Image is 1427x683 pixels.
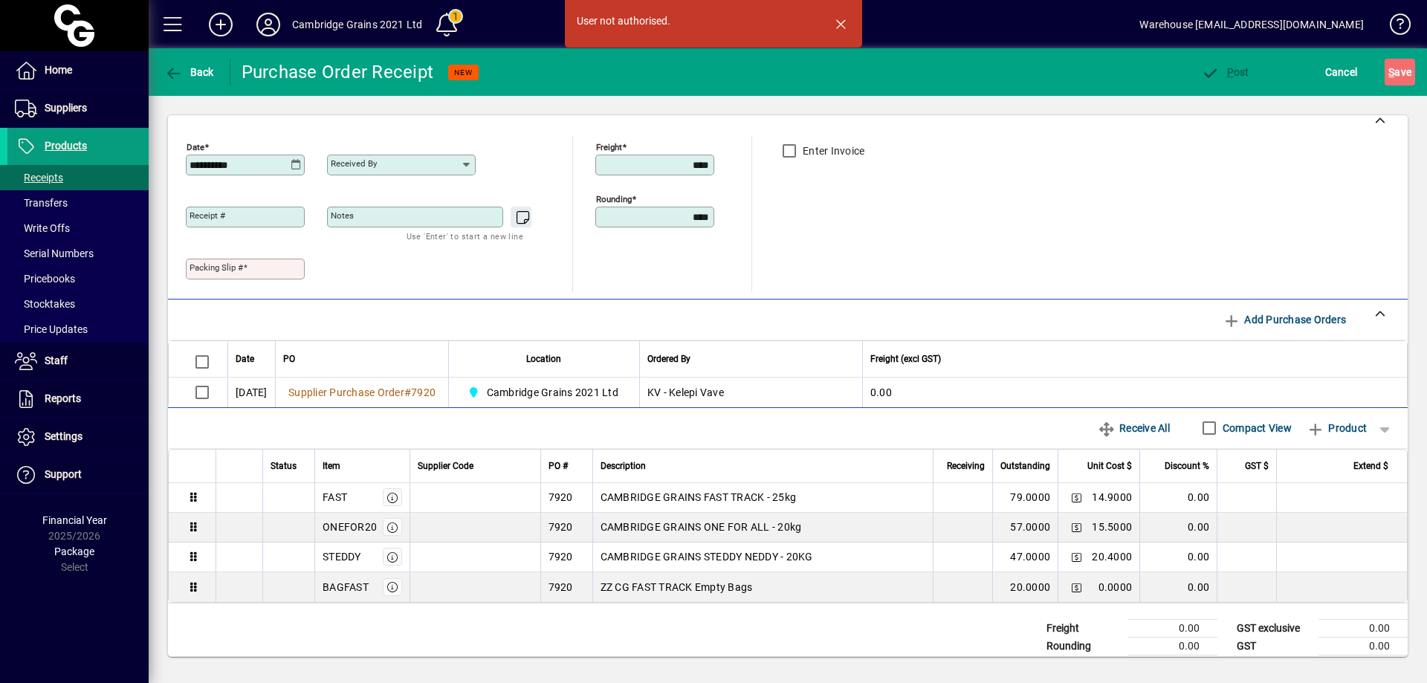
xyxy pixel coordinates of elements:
[418,458,473,474] span: Supplier Code
[1092,490,1132,505] span: 14.9000
[164,66,214,78] span: Back
[1128,619,1217,637] td: 0.00
[1318,655,1408,673] td: 0.00
[45,468,82,480] span: Support
[242,60,434,84] div: Purchase Order Receipt
[7,90,149,127] a: Suppliers
[1165,458,1209,474] span: Discount %
[7,190,149,216] a: Transfers
[15,172,63,184] span: Receipts
[1201,66,1249,78] span: ost
[647,351,855,367] div: Ordered By
[1139,513,1217,543] td: 0.00
[862,378,1407,407] td: 0.00
[1223,308,1346,331] span: Add Purchase Orders
[592,483,933,513] td: CAMBRIDGE GRAINS FAST TRACK - 25kg
[592,572,933,602] td: ZZ CG FAST TRACK Empty Bags
[487,385,618,400] span: Cambridge Grains 2021 Ltd
[1307,416,1367,440] span: Product
[1197,59,1253,85] button: Post
[323,580,369,595] div: BAGFAST
[1227,66,1234,78] span: P
[149,59,230,85] app-page-header-button: Back
[161,59,218,85] button: Back
[1220,421,1292,436] label: Compact View
[1321,59,1362,85] button: Cancel
[1092,415,1176,441] button: Receive All
[45,392,81,404] span: Reports
[331,210,354,221] mat-label: Notes
[464,383,624,401] span: Cambridge Grains 2021 Ltd
[639,378,862,407] td: KV - Kelepi Vave
[411,386,436,398] span: 7920
[1353,458,1388,474] span: Extend $
[1139,13,1364,36] div: Warehouse [EMAIL_ADDRESS][DOMAIN_NAME]
[7,456,149,493] a: Support
[288,386,404,398] span: Supplier Purchase Order
[15,298,75,310] span: Stocktakes
[283,351,295,367] span: PO
[197,11,245,38] button: Add
[800,143,864,158] label: Enter Invoice
[1245,458,1269,474] span: GST $
[7,317,149,342] a: Price Updates
[1379,3,1408,51] a: Knowledge Base
[187,141,204,152] mat-label: Date
[1066,487,1087,508] button: Change Price Levels
[7,381,149,418] a: Reports
[245,11,292,38] button: Profile
[947,458,985,474] span: Receiving
[1139,543,1217,572] td: 0.00
[1388,60,1411,84] span: ave
[1066,577,1087,598] button: Change Price Levels
[1000,458,1050,474] span: Outstanding
[7,165,149,190] a: Receipts
[1139,483,1217,513] td: 0.00
[236,351,254,367] span: Date
[992,483,1058,513] td: 79.0000
[592,513,933,543] td: CAMBRIDGE GRAINS ONE FOR ALL - 20kg
[1066,546,1087,567] button: Change Price Levels
[45,355,68,366] span: Staff
[7,343,149,380] a: Staff
[1066,517,1087,537] button: Change Price Levels
[15,247,94,259] span: Serial Numbers
[1229,619,1318,637] td: GST exclusive
[1318,619,1408,637] td: 0.00
[45,64,72,76] span: Home
[1385,59,1415,85] button: Save
[601,458,646,474] span: Description
[271,458,297,474] span: Status
[7,266,149,291] a: Pricebooks
[331,158,377,169] mat-label: Received by
[283,384,441,401] a: Supplier Purchase Order#7920
[870,351,941,367] span: Freight (excl GST)
[7,241,149,266] a: Serial Numbers
[15,222,70,234] span: Write Offs
[283,351,441,367] div: PO
[1092,549,1132,564] span: 20.4000
[1299,415,1374,441] button: Product
[1229,655,1318,673] td: GST inclusive
[190,262,243,273] mat-label: Packing Slip #
[323,519,377,534] div: ONEFOR20
[1318,637,1408,655] td: 0.00
[292,13,422,36] div: Cambridge Grains 2021 Ltd
[323,549,361,564] div: STEDDY
[1388,66,1394,78] span: S
[526,351,561,367] span: Location
[1087,458,1132,474] span: Unit Cost $
[870,351,1388,367] div: Freight (excl GST)
[7,52,149,89] a: Home
[540,483,592,513] td: 7920
[407,227,523,245] mat-hint: Use 'Enter' to start a new line
[45,430,82,442] span: Settings
[454,68,473,77] span: NEW
[323,458,340,474] span: Item
[1039,637,1128,655] td: Rounding
[992,543,1058,572] td: 47.0000
[540,543,592,572] td: 7920
[647,351,690,367] span: Ordered By
[1098,580,1133,595] span: 0.0000
[1092,519,1132,534] span: 15.5000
